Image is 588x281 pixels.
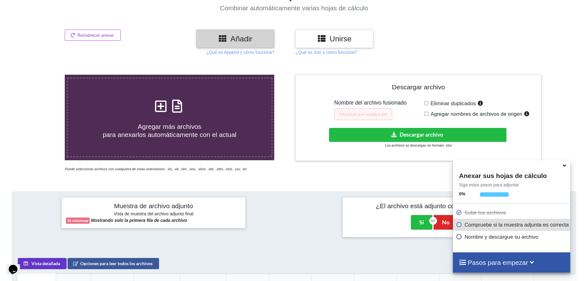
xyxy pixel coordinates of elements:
[114,202,193,209] font: Muestra de archivo adjunto
[295,50,357,55] font: ¿Qué es Join y cómo funciona?
[103,131,237,138] font: para anexarlos automáticamente con el actual
[329,128,506,142] button: Descargar archivo
[65,30,121,41] button: Restablecer anexar
[330,35,352,43] font: Unirse
[464,210,506,216] font: Sube tus archivos
[220,4,368,12] font: Combinar automáticamente varias hojas de cálculo
[78,32,114,38] font: Restablecer anexar
[430,111,522,117] font: Agregar nombres de archivos de origen
[461,191,465,196] font: %
[468,259,528,266] font: Pasos para empezar
[464,222,569,228] font: Compruebe si la muestra adjunta es correcta
[18,258,67,269] button: Vista detallada
[434,215,458,229] button: No
[459,191,462,196] font: 0
[459,182,519,187] font: Siga estos pasos para adjuntar
[334,100,407,106] font: Nombre del archivo fusionado
[392,83,445,91] font: Descargar archivo
[67,219,88,222] font: 16 columnas
[6,256,26,275] iframe: widget de chat
[114,211,193,216] font: Vista de muestra del archivo adjunto final
[80,261,152,266] font: Opciones para leer todos los archivos
[206,50,274,55] font: ¿Qué es Append y cómo funciona?
[138,123,201,130] font: Agregar más archivos
[411,215,432,229] button: Sí
[230,35,252,43] font: Añadir
[400,131,443,138] font: Descargar archivo
[31,261,60,266] font: Vista detallada
[376,202,493,209] font: ¿El archivo está adjunto correctamente?
[68,258,159,269] button: Opciones para leer todos los archivos
[91,218,187,223] font: Mostrando solo la primera fila de cada archivo
[430,101,476,106] font: Eliminar duplicados
[334,108,392,120] input: Introduzca el nombre del archivo
[385,143,452,147] font: Los archivos se descargan en formato .xlsx
[442,219,449,226] font: No
[419,219,424,226] font: Sí
[464,234,538,240] font: Nombre y descargue su archivo
[459,172,547,179] font: Anexar sus hojas de cálculo
[65,167,247,171] font: Puede seleccionar archivos con cualquiera de estas extensiones: .xls, .xlt, .xlm, .xlsx, .xlsm, ....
